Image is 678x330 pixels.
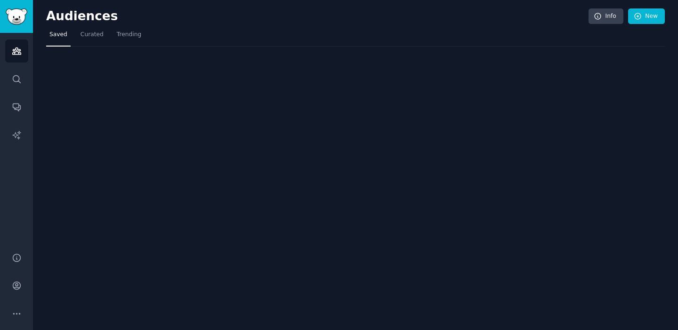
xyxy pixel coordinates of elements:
a: Trending [113,27,145,47]
h2: Audiences [46,9,589,24]
span: Trending [117,31,141,39]
a: Saved [46,27,71,47]
span: Saved [49,31,67,39]
a: New [628,8,665,24]
span: Curated [81,31,104,39]
a: Info [589,8,623,24]
a: Curated [77,27,107,47]
img: GummySearch logo [6,8,27,25]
